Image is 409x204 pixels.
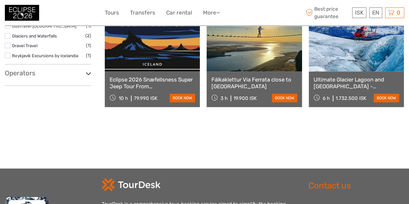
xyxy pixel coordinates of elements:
[170,94,195,102] a: book now
[12,53,78,58] a: Reykjavik Excursions by Icelandia
[86,52,91,59] span: (1)
[396,9,401,16] span: 0
[308,181,404,191] h2: Contact us
[374,94,399,102] a: book now
[369,7,382,18] div: EN
[85,32,91,39] span: (2)
[314,76,399,90] a: Ultimate Glacier Lagoon and [GEOGRAPHIC_DATA] - Helicopter Tour from [GEOGRAPHIC_DATA]
[5,69,91,77] h3: Operators
[119,95,128,101] span: 10 h
[110,76,195,90] a: Eclipse 2026 Snæfellsness Super Jeep Tour From [GEOGRAPHIC_DATA]
[323,95,330,101] span: 6 h
[336,95,366,101] div: 1.732.500 ISK
[355,9,363,16] span: ISK
[233,95,257,101] div: 19.900 ISK
[134,95,157,101] div: 79.990 ISK
[166,8,192,17] a: Car rental
[86,42,91,49] span: (1)
[105,8,119,17] a: Tours
[12,23,76,28] a: BusTravel [GEOGRAPHIC_DATA]
[5,5,39,21] img: 3312-44506bfc-dc02-416d-ac4c-c65cb0cf8db4_logo_small.jpg
[12,33,57,38] a: Glaciers and Waterfalls
[12,43,38,48] a: Gravel Travel
[9,11,73,16] p: We're away right now. Please check back later!
[211,76,297,90] a: Fálkaklettur Via Ferrata close to [GEOGRAPHIC_DATA]
[74,10,82,18] button: Open LiveChat chat widget
[203,8,220,17] a: More
[130,8,155,17] a: Transfers
[304,5,350,20] span: Best price guarantee
[102,178,160,191] img: td-logo-white.png
[272,94,297,102] a: book now
[221,95,228,101] span: 3 h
